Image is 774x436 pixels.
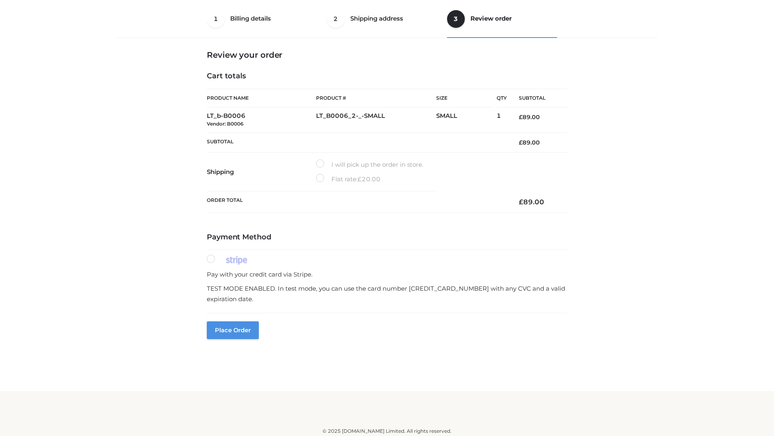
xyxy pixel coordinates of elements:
bdi: 89.00 [519,139,540,146]
th: Subtotal [507,89,567,107]
label: I will pick up the order in store. [316,159,423,170]
th: Product # [316,89,436,107]
th: Subtotal [207,132,507,152]
bdi: 89.00 [519,198,544,206]
span: £ [519,139,522,146]
td: LT_b-B0006 [207,107,316,133]
small: Vendor: B0006 [207,121,243,127]
span: £ [519,198,523,206]
th: Size [436,89,493,107]
td: SMALL [436,107,497,133]
th: Product Name [207,89,316,107]
h3: Review your order [207,50,567,60]
span: £ [519,113,522,121]
span: £ [358,175,362,183]
th: Order Total [207,191,507,213]
h4: Cart totals [207,72,567,81]
td: LT_B0006_2-_-SMALL [316,107,436,133]
td: 1 [497,107,507,133]
label: Flat rate: [316,174,381,184]
h4: Payment Method [207,233,567,242]
bdi: 89.00 [519,113,540,121]
p: Pay with your credit card via Stripe. [207,269,567,280]
div: © 2025 [DOMAIN_NAME] Limited. All rights reserved. [120,427,654,435]
bdi: 20.00 [358,175,381,183]
p: TEST MODE ENABLED. In test mode, you can use the card number [CREDIT_CARD_NUMBER] with any CVC an... [207,283,567,304]
button: Place order [207,321,259,339]
th: Shipping [207,153,316,191]
th: Qty [497,89,507,107]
